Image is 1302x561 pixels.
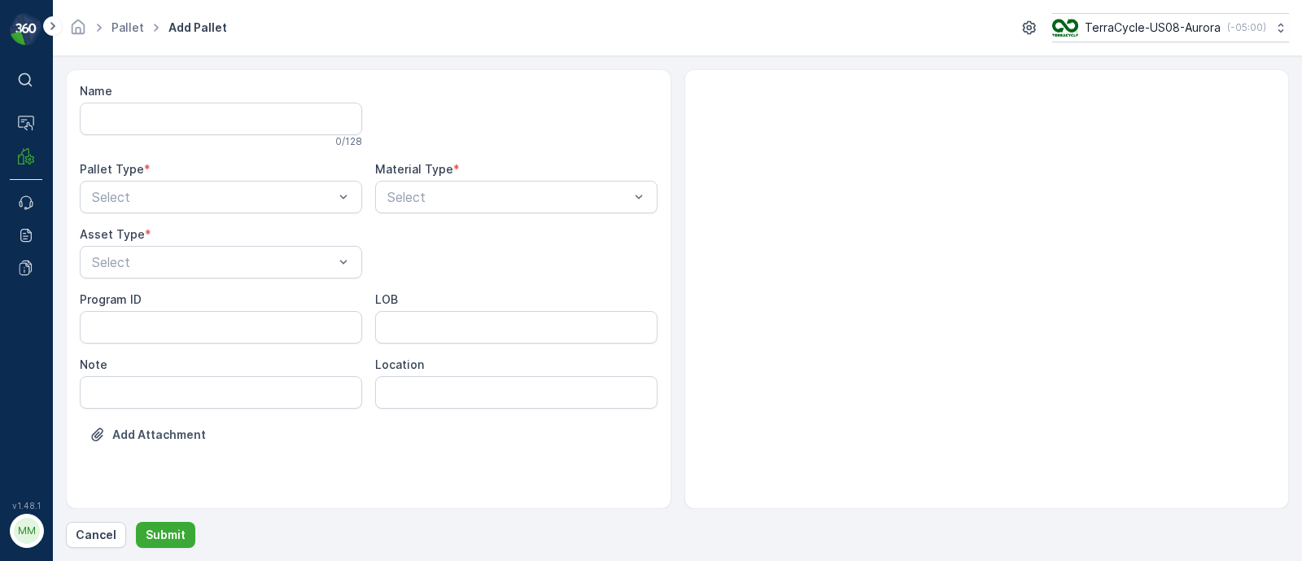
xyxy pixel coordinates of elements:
[375,357,424,371] label: Location
[1052,13,1289,42] button: TerraCycle-US08-Aurora(-05:00)
[1227,21,1266,34] p: ( -05:00 )
[111,20,144,34] a: Pallet
[80,227,145,241] label: Asset Type
[80,84,112,98] label: Name
[375,162,453,176] label: Material Type
[80,162,144,176] label: Pallet Type
[80,422,216,448] button: Upload File
[10,13,42,46] img: logo
[146,527,186,543] p: Submit
[136,522,195,548] button: Submit
[165,20,230,36] span: Add Pallet
[80,357,107,371] label: Note
[10,501,42,511] span: v 1.48.1
[76,527,116,543] p: Cancel
[375,292,398,306] label: LOB
[66,522,126,548] button: Cancel
[335,135,362,148] p: 0 / 128
[80,292,142,306] label: Program ID
[92,187,334,207] p: Select
[1085,20,1221,36] p: TerraCycle-US08-Aurora
[10,514,42,548] button: MM
[14,518,40,544] div: MM
[69,24,87,38] a: Homepage
[92,252,334,272] p: Select
[387,187,629,207] p: Select
[112,427,206,443] p: Add Attachment
[1052,19,1078,37] img: image_ci7OI47.png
